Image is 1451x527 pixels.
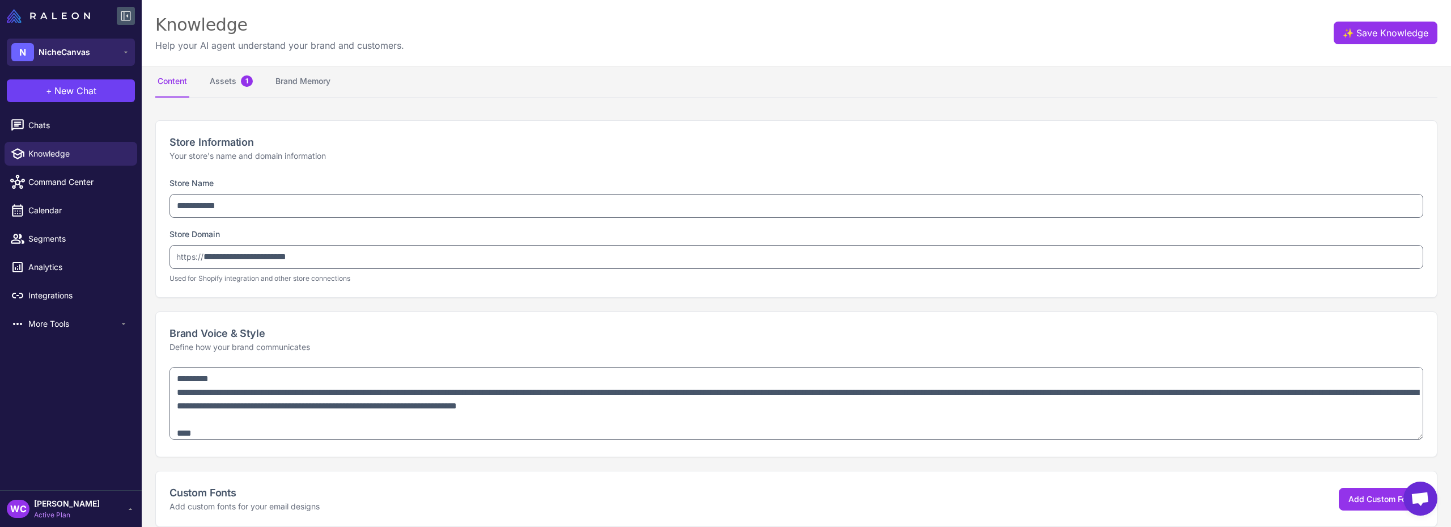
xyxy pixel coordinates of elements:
span: Segments [28,233,128,245]
h2: Store Information [169,134,1423,150]
span: NicheCanvas [39,46,90,58]
span: 1 [241,75,253,87]
span: ✨ [1343,26,1352,35]
span: Knowledge [28,147,128,160]
a: Segments [5,227,137,251]
p: Used for Shopify integration and other store connections [169,273,1423,284]
button: Assets1 [207,66,255,98]
a: Knowledge [5,142,137,166]
h2: Custom Fonts [169,485,320,500]
span: Analytics [28,261,128,273]
button: ✨Save Knowledge [1334,22,1437,44]
a: Open chat [1403,482,1437,516]
button: +New Chat [7,79,135,102]
span: New Chat [54,84,96,98]
p: Define how your brand communicates [169,341,1423,353]
span: Command Center [28,176,128,188]
label: Store Domain [169,229,220,239]
p: Add custom fonts for your email designs [169,500,320,513]
label: Store Name [169,178,214,188]
p: Your store's name and domain information [169,150,1423,162]
span: Add Custom Font [1348,494,1414,504]
span: Calendar [28,204,128,217]
span: More Tools [28,318,119,330]
h2: Brand Voice & Style [169,326,1423,341]
div: Knowledge [155,14,404,36]
span: Integrations [28,289,128,302]
div: WC [7,500,29,518]
a: Chats [5,113,137,137]
button: Content [155,66,189,98]
p: Help your AI agent understand your brand and customers. [155,39,404,52]
button: NNicheCanvas [7,39,135,66]
div: N [11,43,34,61]
span: + [46,84,52,98]
button: Brand Memory [273,66,333,98]
a: Calendar [5,199,137,222]
img: Raleon Logo [7,9,90,23]
span: [PERSON_NAME] [34,498,100,510]
span: Chats [28,119,128,132]
a: Command Center [5,170,137,194]
a: Integrations [5,284,137,307]
button: Add Custom Font [1339,488,1423,511]
span: Active Plan [34,510,100,520]
a: Analytics [5,255,137,279]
